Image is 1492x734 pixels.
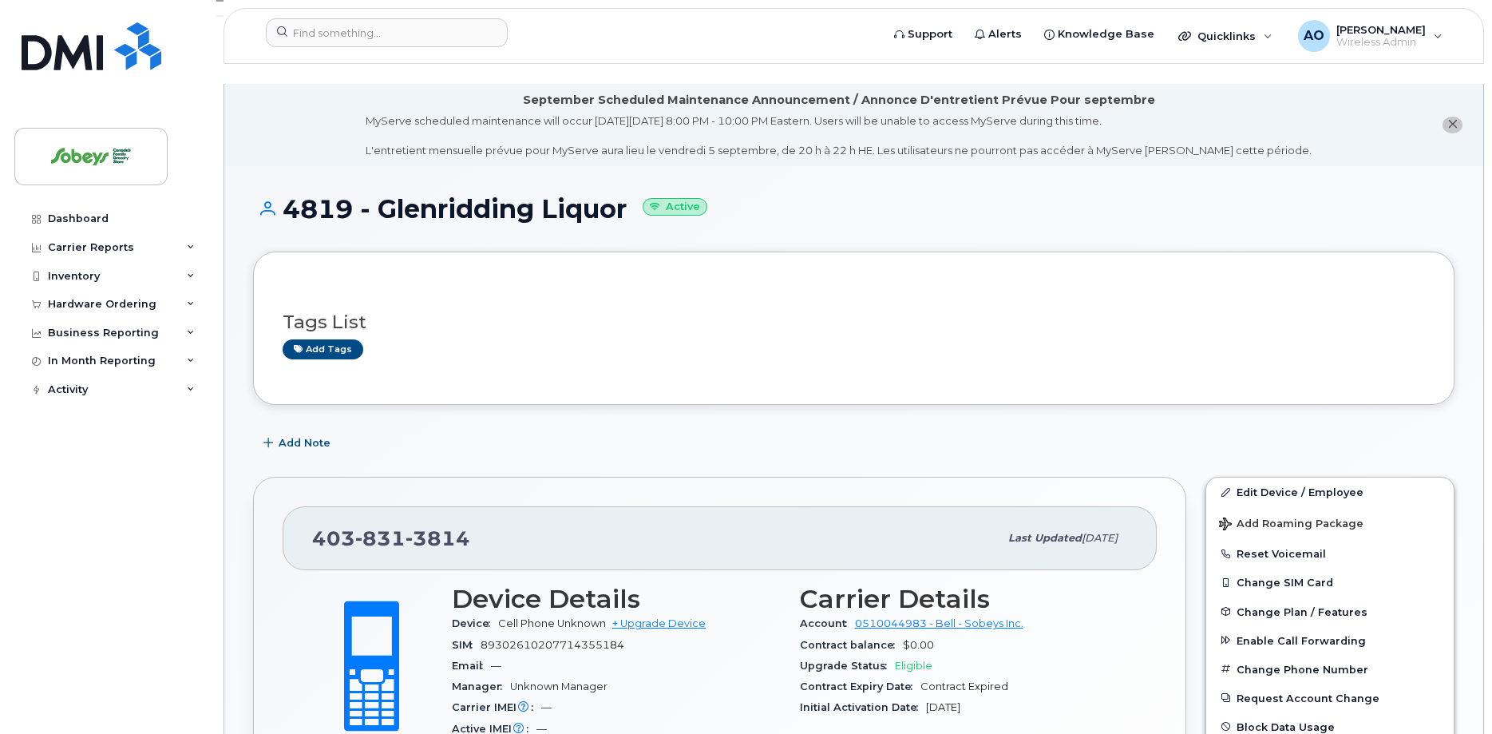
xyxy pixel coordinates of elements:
span: Unknown Manager [510,680,607,692]
span: Last updated [1008,532,1082,544]
span: — [491,660,501,672]
span: Contract Expiry Date [800,680,920,692]
div: MyServe scheduled maintenance will occur [DATE][DATE] 8:00 PM - 10:00 PM Eastern. Users will be u... [366,113,1312,158]
h3: Device Details [452,585,781,613]
button: Change Phone Number [1206,655,1454,684]
span: Change Plan / Features [1237,605,1367,617]
a: Edit Device / Employee [1206,478,1454,506]
button: Reset Voicemail [1206,539,1454,568]
span: $0.00 [903,639,934,651]
h3: Tags List [283,312,1425,332]
button: Add Roaming Package [1206,506,1454,539]
a: + Upgrade Device [612,617,706,629]
span: Enable Call Forwarding [1237,634,1366,646]
div: September Scheduled Maintenance Announcement / Annonce D'entretient Prévue Pour septembre [523,92,1155,109]
button: close notification [1443,117,1462,133]
span: Upgrade Status [800,660,895,672]
span: 89302610207714355184 [481,639,624,651]
a: 0510044983 - Bell - Sobeys Inc. [855,617,1023,629]
button: Add Note [253,429,344,458]
span: — [541,701,552,713]
button: Enable Call Forwarding [1206,626,1454,655]
a: Add tags [283,339,363,359]
span: [DATE] [926,701,960,713]
h3: Carrier Details [800,585,1129,613]
small: Active [643,198,707,216]
span: Account [800,617,855,629]
button: Request Account Change [1206,684,1454,712]
span: Add Note [279,435,330,450]
span: Add Roaming Package [1219,518,1363,533]
span: 403 [312,526,470,550]
span: Device [452,617,498,629]
span: Contract balance [800,639,903,651]
button: Change SIM Card [1206,568,1454,597]
span: 831 [355,526,406,550]
span: Manager [452,680,510,692]
span: Email [452,660,491,672]
span: SIM [452,639,481,651]
span: [DATE] [1082,532,1118,544]
button: Change Plan / Features [1206,597,1454,626]
span: Contract Expired [920,680,1008,692]
span: Eligible [895,660,932,672]
span: Initial Activation Date [800,701,926,713]
span: Cell Phone Unknown [498,617,606,629]
span: Carrier IMEI [452,701,541,713]
span: 3814 [406,526,470,550]
h1: 4819 - Glenridding Liquor [253,195,1454,223]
